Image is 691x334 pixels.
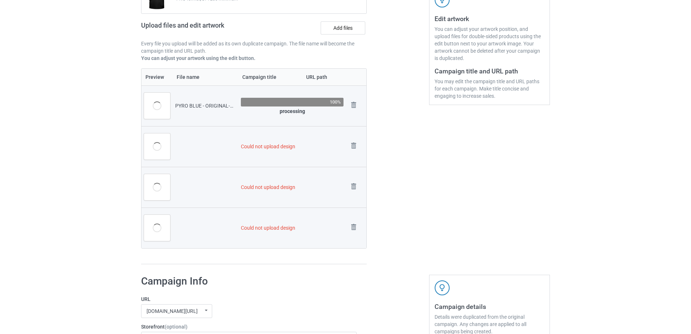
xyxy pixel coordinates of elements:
[141,21,276,35] h2: Upload files and edit artwork
[435,15,544,23] h3: Edit artwork
[435,67,544,75] h3: Campaign title and URL path
[238,208,346,248] td: Could not upload design
[141,275,357,288] h1: Campaign Info
[321,21,365,35] label: Add files
[302,69,346,85] th: URL path
[238,126,346,167] td: Could not upload design
[349,181,359,192] img: svg+xml;base64,PD94bWwgdmVyc2lvbj0iMS4wIiBlbmNvZGluZz0iVVRGLTgiPz4KPHN2ZyB3aWR0aD0iMjhweCIgaGVpZ2...
[175,102,236,109] div: PYRO BLUE - ORIGINAL-V4.png
[435,78,544,100] div: You may edit the campaign title and URL paths for each campaign. Make title concise and engaging ...
[141,55,255,61] b: You can adjust your artwork using the edit button.
[238,69,302,85] th: Campaign title
[141,40,367,55] p: Every file you upload will be added as its own duplicate campaign. The file name will become the ...
[435,302,544,311] h3: Campaign details
[435,280,450,295] img: svg+xml;base64,PD94bWwgdmVyc2lvbj0iMS4wIiBlbmNvZGluZz0iVVRGLTgiPz4KPHN2ZyB3aWR0aD0iNDJweCIgaGVpZ2...
[141,295,357,303] label: URL
[165,324,188,330] span: (optional)
[173,69,238,85] th: File name
[238,167,346,208] td: Could not upload design
[349,100,359,110] img: svg+xml;base64,PD94bWwgdmVyc2lvbj0iMS4wIiBlbmNvZGluZz0iVVRGLTgiPz4KPHN2ZyB3aWR0aD0iMjhweCIgaGVpZ2...
[241,108,343,115] div: processing
[141,69,173,85] th: Preview
[349,141,359,151] img: svg+xml;base64,PD94bWwgdmVyc2lvbj0iMS4wIiBlbmNvZGluZz0iVVRGLTgiPz4KPHN2ZyB3aWR0aD0iMjhweCIgaGVpZ2...
[141,323,357,330] label: Storefront
[435,25,544,62] div: You can adjust your artwork position, and upload files for double-sided products using the edit b...
[349,222,359,232] img: svg+xml;base64,PD94bWwgdmVyc2lvbj0iMS4wIiBlbmNvZGluZz0iVVRGLTgiPz4KPHN2ZyB3aWR0aD0iMjhweCIgaGVpZ2...
[330,100,341,104] div: 100%
[147,309,198,314] div: [DOMAIN_NAME][URL]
